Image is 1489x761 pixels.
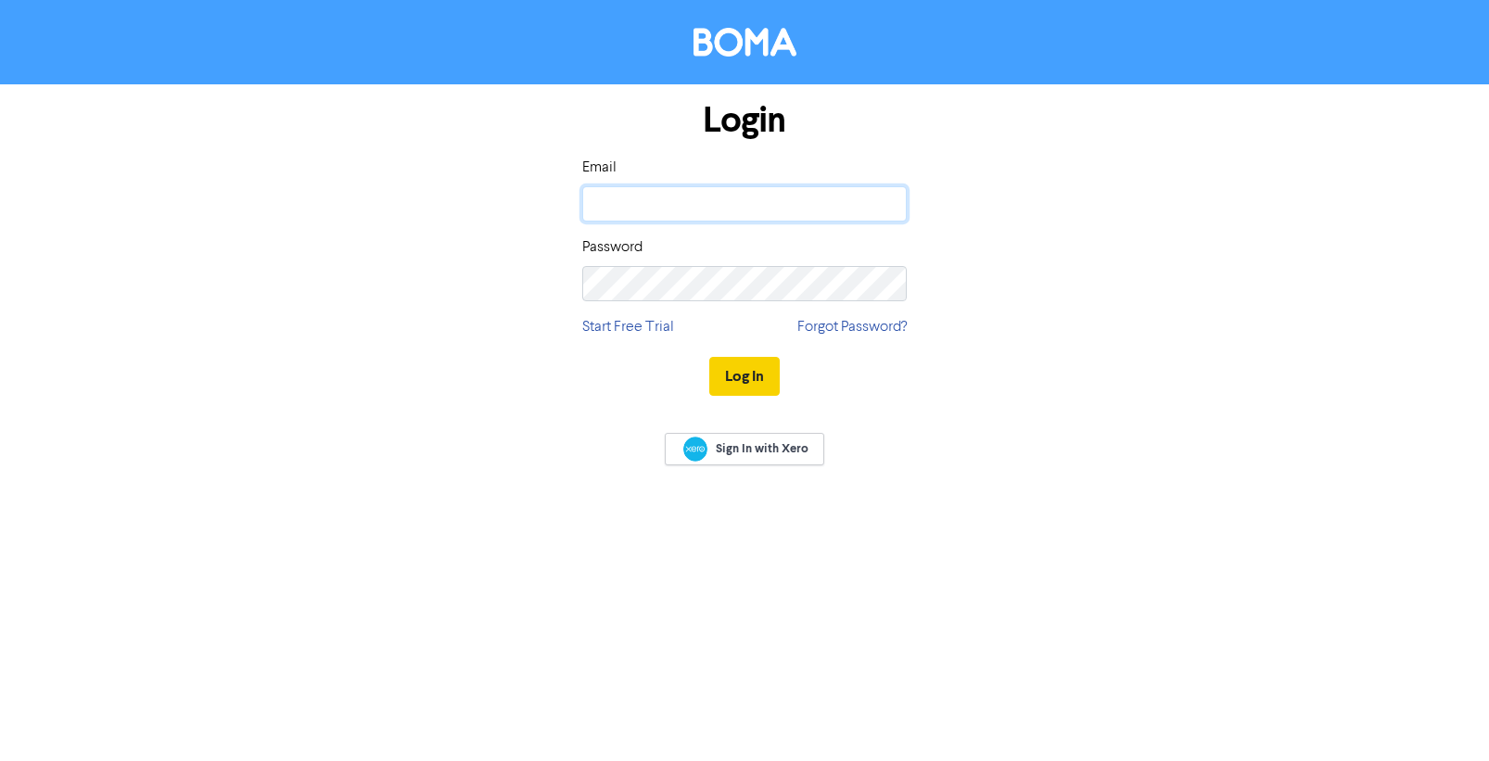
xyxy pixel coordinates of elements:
h1: Login [582,99,907,142]
span: Sign In with Xero [716,440,808,457]
a: Start Free Trial [582,316,674,338]
label: Password [582,236,643,259]
img: Xero logo [683,437,707,462]
button: Log In [709,357,780,396]
a: Sign In with Xero [665,433,824,465]
img: BOMA Logo [694,28,796,57]
label: Email [582,157,617,179]
a: Forgot Password? [797,316,907,338]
